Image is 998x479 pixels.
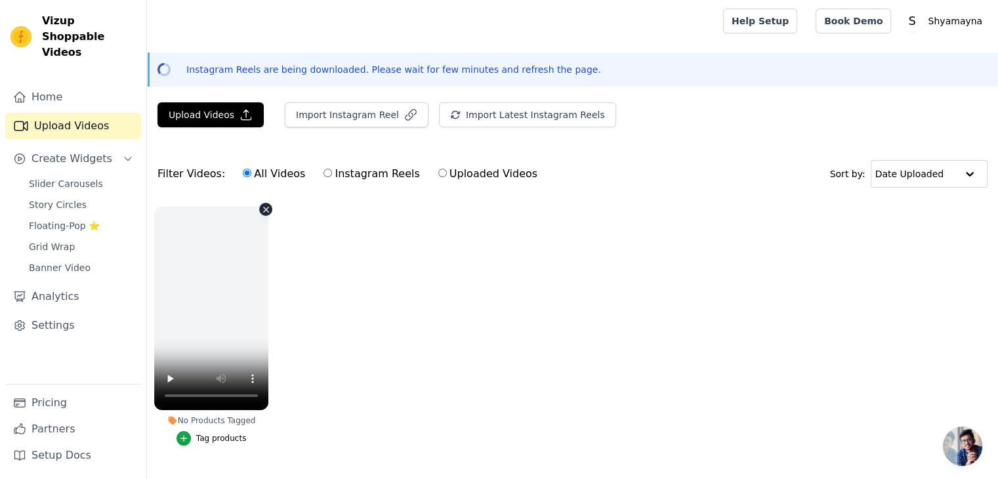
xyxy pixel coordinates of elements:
[902,9,988,33] button: S Shyamayna
[323,169,332,177] input: Instagram Reels
[242,165,306,182] label: All Videos
[5,283,141,310] a: Analytics
[5,416,141,442] a: Partners
[42,13,136,60] span: Vizup Shoppable Videos
[21,238,141,256] a: Grid Wrap
[5,442,141,469] a: Setup Docs
[259,203,272,216] button: Video Delete
[943,427,982,466] a: Open chat
[21,217,141,235] a: Floating-Pop ⭐
[31,151,112,167] span: Create Widgets
[285,102,428,127] button: Import Instagram Reel
[830,160,988,188] div: Sort by:
[21,259,141,277] a: Banner Video
[438,165,538,182] label: Uploaded Videos
[10,26,31,47] img: Vizup
[29,261,91,274] span: Banner Video
[323,165,420,182] label: Instagram Reels
[29,219,100,232] span: Floating-Pop ⭐
[923,9,988,33] p: Shyamayna
[5,113,141,139] a: Upload Videos
[157,159,545,189] div: Filter Videos:
[816,9,891,33] a: Book Demo
[29,198,87,211] span: Story Circles
[438,169,447,177] input: Uploaded Videos
[5,84,141,110] a: Home
[21,196,141,214] a: Story Circles
[5,146,141,172] button: Create Widgets
[196,433,247,444] div: Tag products
[243,169,251,177] input: All Videos
[29,240,75,253] span: Grid Wrap
[21,175,141,193] a: Slider Carousels
[909,14,916,28] text: S
[723,9,797,33] a: Help Setup
[5,312,141,339] a: Settings
[157,102,264,127] button: Upload Videos
[439,102,616,127] button: Import Latest Instagram Reels
[177,431,247,446] button: Tag products
[154,415,268,426] div: No Products Tagged
[5,390,141,416] a: Pricing
[186,63,601,76] p: Instagram Reels are being downloaded. Please wait for few minutes and refresh the page.
[29,177,103,190] span: Slider Carousels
